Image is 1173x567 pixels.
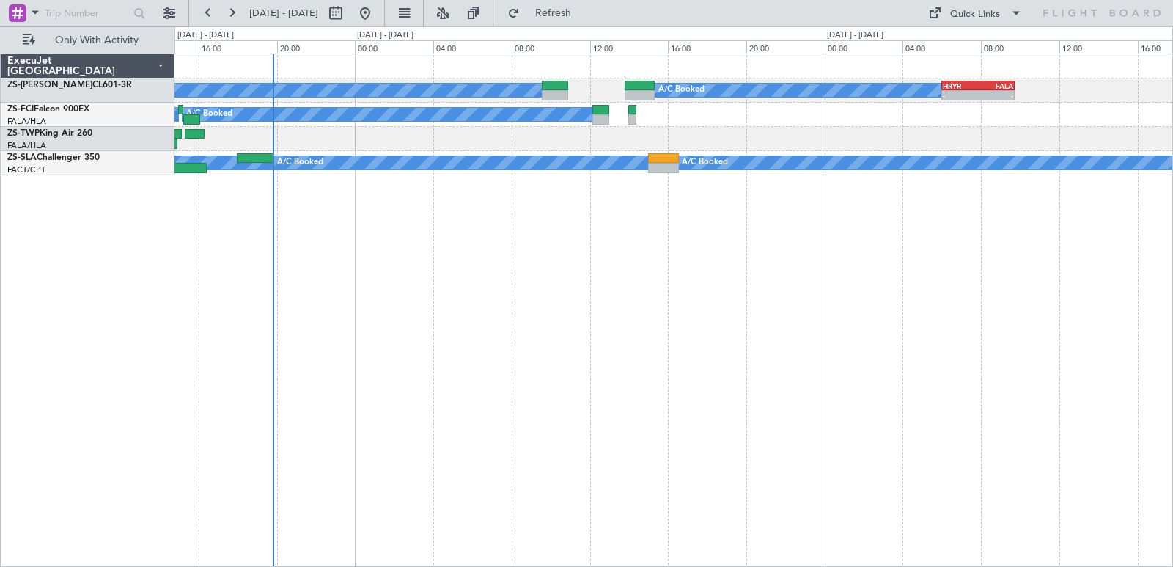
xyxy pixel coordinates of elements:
div: 04:00 [433,40,512,54]
a: ZS-TWPKing Air 260 [7,129,92,138]
div: 04:00 [902,40,981,54]
div: - [978,91,1013,100]
div: A/C Booked [658,79,705,101]
span: ZS-FCI [7,105,34,114]
span: [DATE] - [DATE] [249,7,318,20]
input: Trip Number [45,2,129,24]
a: ZS-[PERSON_NAME]CL601-3R [7,81,132,89]
div: 00:00 [355,40,433,54]
a: ZS-FCIFalcon 900EX [7,105,89,114]
div: HRYR [943,81,978,90]
a: FALA/HLA [7,116,46,127]
a: FACT/CPT [7,164,45,175]
div: - [943,91,978,100]
a: FALA/HLA [7,140,46,151]
span: ZS-[PERSON_NAME] [7,81,92,89]
div: Quick Links [950,7,1000,22]
div: 08:00 [512,40,590,54]
div: 00:00 [825,40,903,54]
button: Only With Activity [16,29,159,52]
div: 16:00 [668,40,746,54]
div: A/C Booked [682,152,728,174]
button: Quick Links [921,1,1029,25]
div: [DATE] - [DATE] [827,29,883,42]
div: [DATE] - [DATE] [357,29,413,42]
div: FALA [978,81,1013,90]
div: 20:00 [277,40,356,54]
span: ZS-SLA [7,153,37,162]
button: Refresh [501,1,589,25]
span: ZS-TWP [7,129,40,138]
div: 20:00 [746,40,825,54]
div: 16:00 [199,40,277,54]
div: 08:00 [981,40,1059,54]
div: 12:00 [1059,40,1138,54]
div: A/C Booked [277,152,323,174]
div: 12:00 [590,40,669,54]
div: [DATE] - [DATE] [177,29,234,42]
span: Only With Activity [38,35,155,45]
a: ZS-SLAChallenger 350 [7,153,100,162]
span: Refresh [523,8,584,18]
div: A/C Booked [186,103,232,125]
